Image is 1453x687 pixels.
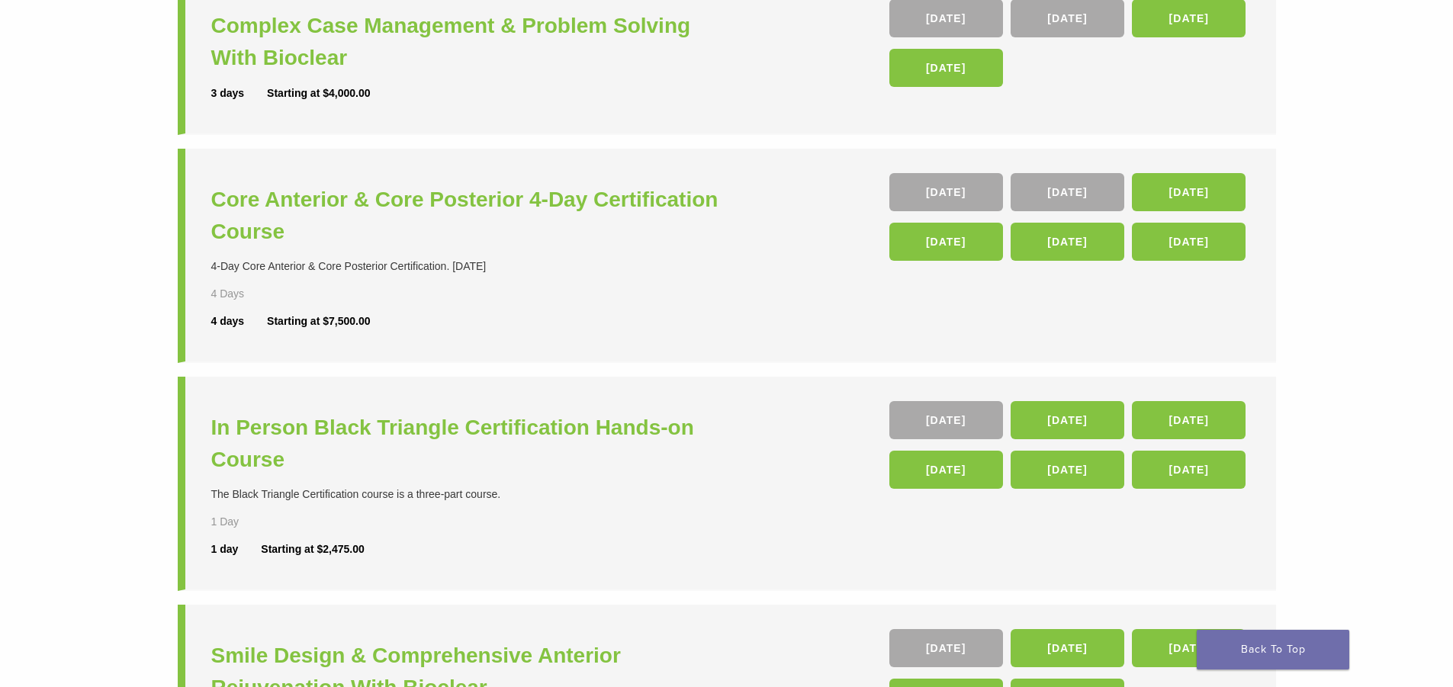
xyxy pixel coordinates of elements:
[211,514,289,530] div: 1 Day
[211,184,731,248] a: Core Anterior & Core Posterior 4-Day Certification Course
[267,85,370,101] div: Starting at $4,000.00
[1011,629,1124,667] a: [DATE]
[1197,630,1349,669] a: Back To Top
[267,313,370,329] div: Starting at $7,500.00
[1132,173,1246,211] a: [DATE]
[211,10,731,74] a: Complex Case Management & Problem Solving With Bioclear
[1132,629,1246,667] a: [DATE]
[211,286,289,302] div: 4 Days
[1132,401,1246,439] a: [DATE]
[211,313,268,329] div: 4 days
[889,223,1003,261] a: [DATE]
[261,541,364,557] div: Starting at $2,475.00
[211,412,731,476] a: In Person Black Triangle Certification Hands-on Course
[211,486,731,502] div: The Black Triangle Certification course is a three-part course.
[889,629,1003,667] a: [DATE]
[211,541,262,557] div: 1 day
[211,85,268,101] div: 3 days
[1011,401,1124,439] a: [DATE]
[211,258,731,274] div: 4-Day Core Anterior & Core Posterior Certification. [DATE]
[889,401,1003,439] a: [DATE]
[889,401,1250,496] div: , , , , ,
[1011,451,1124,489] a: [DATE]
[1011,173,1124,211] a: [DATE]
[889,49,1003,87] a: [DATE]
[1132,223,1246,261] a: [DATE]
[1011,223,1124,261] a: [DATE]
[889,173,1003,211] a: [DATE]
[889,451,1003,489] a: [DATE]
[889,173,1250,268] div: , , , , ,
[1132,451,1246,489] a: [DATE]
